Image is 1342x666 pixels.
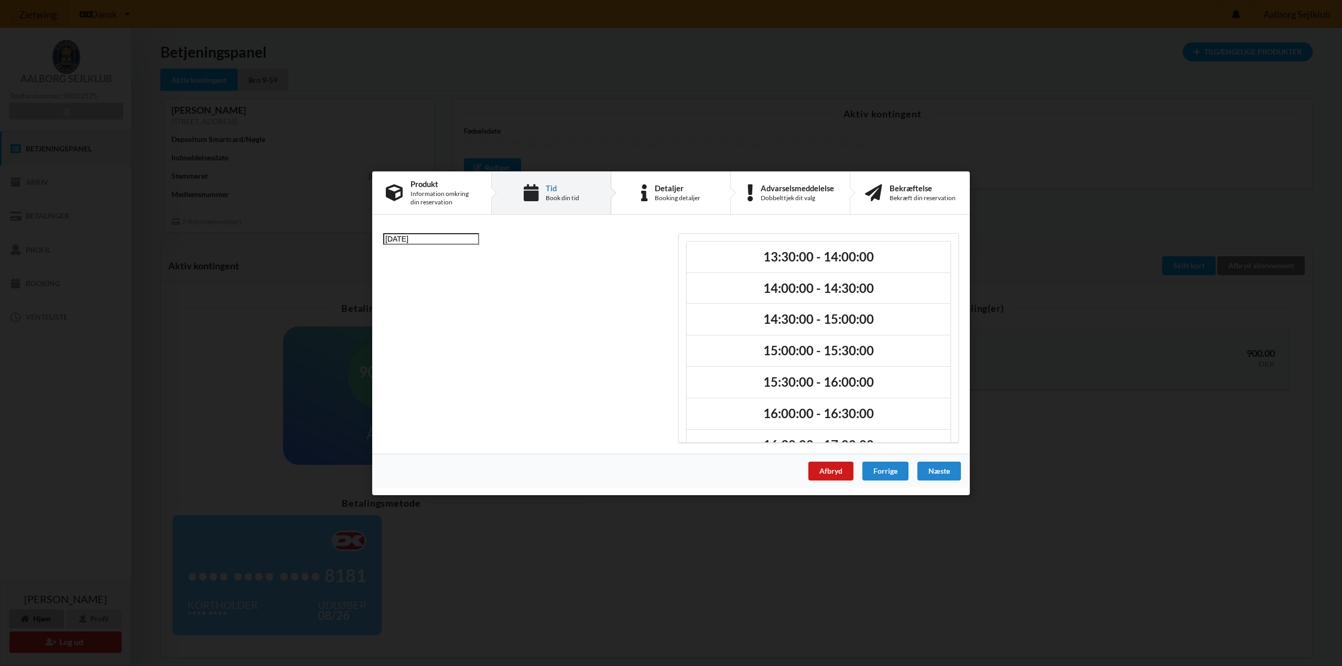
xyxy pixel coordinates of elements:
[890,194,956,202] div: Bekræft din reservation
[808,461,853,480] div: Afbryd
[761,194,834,202] div: Dobbelttjek dit valg
[694,248,943,265] h2: 13:30:00 - 14:00:00
[694,280,943,296] h2: 14:00:00 - 14:30:00
[694,374,943,390] h2: 15:30:00 - 16:00:00
[694,343,943,359] h2: 15:00:00 - 15:30:00
[655,183,700,192] div: Detaljer
[546,194,579,202] div: Book din tid
[761,183,834,192] div: Advarselsmeddelelse
[890,183,956,192] div: Bekræftelse
[655,194,700,202] div: Booking detaljer
[694,311,943,327] h2: 14:30:00 - 15:00:00
[546,183,579,192] div: Tid
[694,437,943,453] h2: 16:30:00 - 17:00:00
[917,461,961,480] div: Næste
[410,179,478,188] div: Produkt
[410,190,478,206] div: Information omkring din reservation
[862,461,908,480] div: Forrige
[694,406,943,422] h2: 16:00:00 - 16:30:00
